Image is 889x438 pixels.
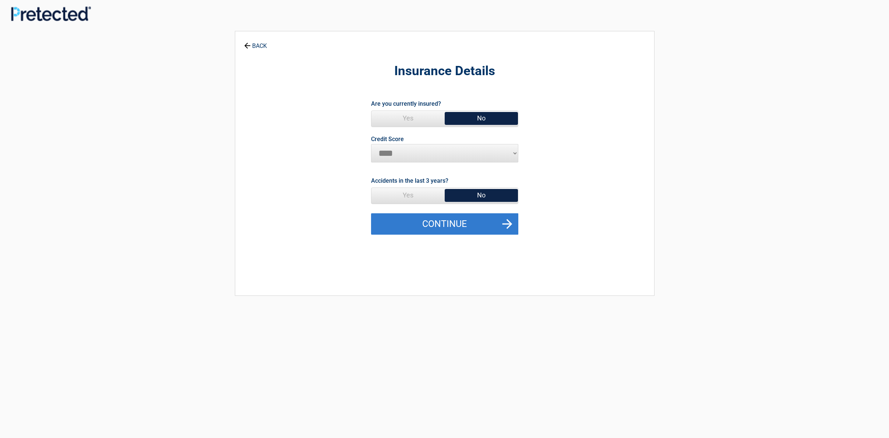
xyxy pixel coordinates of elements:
[371,213,518,235] button: Continue
[371,99,441,109] label: Are you currently insured?
[11,6,91,21] img: Main Logo
[371,136,404,142] label: Credit Score
[243,36,268,49] a: BACK
[445,111,518,126] span: No
[371,111,445,126] span: Yes
[276,63,614,80] h2: Insurance Details
[371,188,445,203] span: Yes
[371,176,448,186] label: Accidents in the last 3 years?
[445,188,518,203] span: No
